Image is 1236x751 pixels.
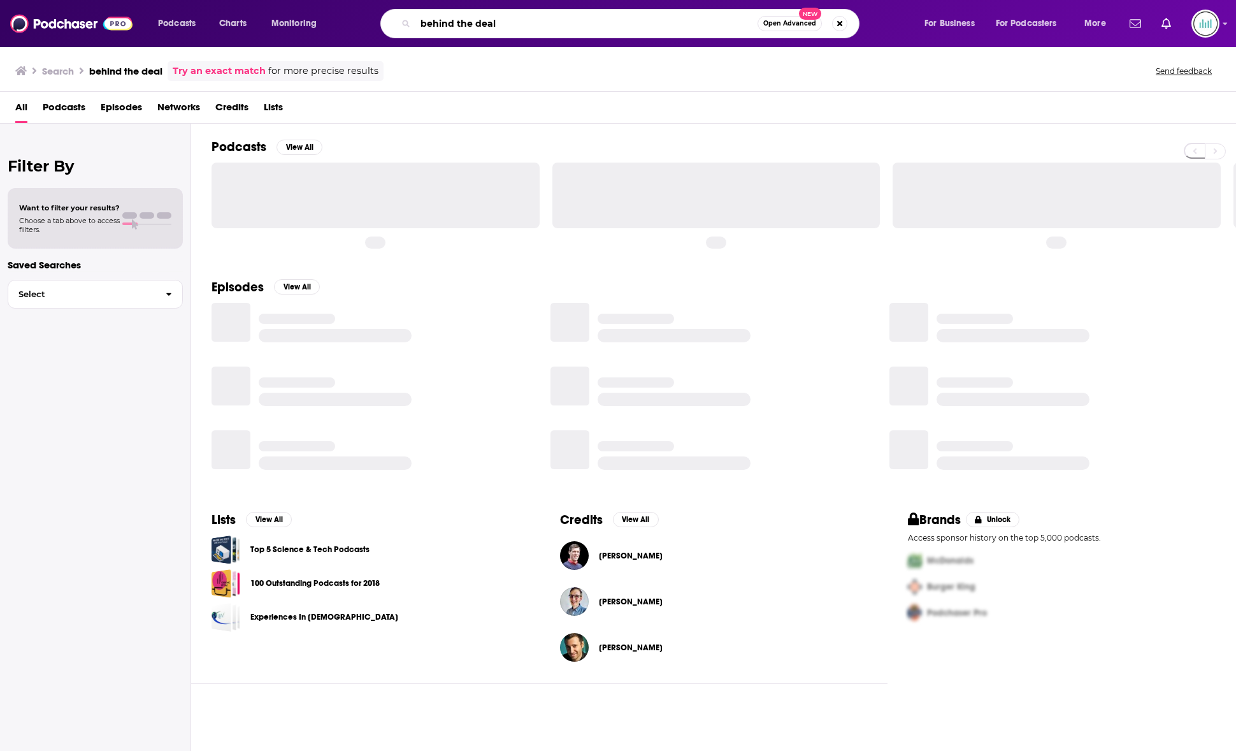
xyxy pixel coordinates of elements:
[15,97,27,123] a: All
[149,13,212,34] button: open menu
[8,290,155,298] span: Select
[903,574,927,600] img: Second Pro Logo
[1191,10,1219,38] span: Logged in as podglomerate
[173,64,266,78] a: Try an exact match
[1191,10,1219,38] img: User Profile
[262,13,333,34] button: open menu
[158,15,196,33] span: Podcasts
[924,15,975,33] span: For Business
[212,603,240,632] a: Experiences In God
[1125,13,1146,34] a: Show notifications dropdown
[927,608,987,618] span: Podchaser Pro
[599,643,663,653] a: Masoud Fuladi
[927,555,974,566] span: McDonalds
[1075,13,1122,34] button: open menu
[560,581,868,622] button: Aaron PowellAaron Powell
[599,643,663,653] span: [PERSON_NAME]
[101,97,142,123] a: Episodes
[560,512,659,528] a: CreditsView All
[250,576,380,590] a: 100 Outstanding Podcasts for 2018
[1156,13,1176,34] a: Show notifications dropdown
[560,536,868,576] button: Gordon LamphereGordon Lamphere
[996,15,1057,33] span: For Podcasters
[966,512,1020,527] button: Unlock
[599,551,663,561] a: Gordon Lamphere
[274,279,320,295] button: View All
[211,13,254,34] a: Charts
[212,512,236,528] h2: Lists
[212,139,322,155] a: PodcastsView All
[1191,10,1219,38] button: Show profile menu
[43,97,85,123] a: Podcasts
[277,140,322,155] button: View All
[215,97,248,123] a: Credits
[560,541,589,570] img: Gordon Lamphere
[271,15,317,33] span: Monitoring
[212,536,240,564] a: Top 5 Science & Tech Podcasts
[763,20,816,27] span: Open Advanced
[212,279,264,295] h2: Episodes
[908,533,1216,543] p: Access sponsor history on the top 5,000 podcasts.
[560,587,589,616] img: Aaron Powell
[927,581,975,592] span: Burger King
[599,551,663,561] span: [PERSON_NAME]
[212,279,320,295] a: EpisodesView All
[250,610,398,624] a: Experiences In [DEMOGRAPHIC_DATA]
[246,512,292,527] button: View All
[250,543,370,557] a: Top 5 Science & Tech Podcasts
[8,259,183,271] p: Saved Searches
[219,15,247,33] span: Charts
[613,512,659,527] button: View All
[212,512,292,528] a: ListsView All
[560,627,868,668] button: Masoud FuladiMasoud Fuladi
[560,633,589,662] img: Masoud Fuladi
[1152,66,1216,77] button: Send feedback
[89,65,162,77] h3: behind the deal
[415,13,758,34] input: Search podcasts, credits, & more...
[212,569,240,598] a: 100 Outstanding Podcasts for 2018
[268,64,378,78] span: for more precise results
[10,11,133,36] img: Podchaser - Follow, Share and Rate Podcasts
[799,8,822,20] span: New
[392,9,872,38] div: Search podcasts, credits, & more...
[264,97,283,123] a: Lists
[908,512,961,528] h2: Brands
[8,280,183,309] button: Select
[212,139,266,155] h2: Podcasts
[599,597,663,607] a: Aaron Powell
[19,203,120,212] span: Want to filter your results?
[42,65,74,77] h3: Search
[8,157,183,175] h2: Filter By
[758,16,822,31] button: Open AdvancedNew
[916,13,991,34] button: open menu
[1084,15,1106,33] span: More
[903,600,927,626] img: Third Pro Logo
[560,512,603,528] h2: Credits
[903,548,927,574] img: First Pro Logo
[157,97,200,123] a: Networks
[988,13,1075,34] button: open menu
[599,597,663,607] span: [PERSON_NAME]
[19,216,120,234] span: Choose a tab above to access filters.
